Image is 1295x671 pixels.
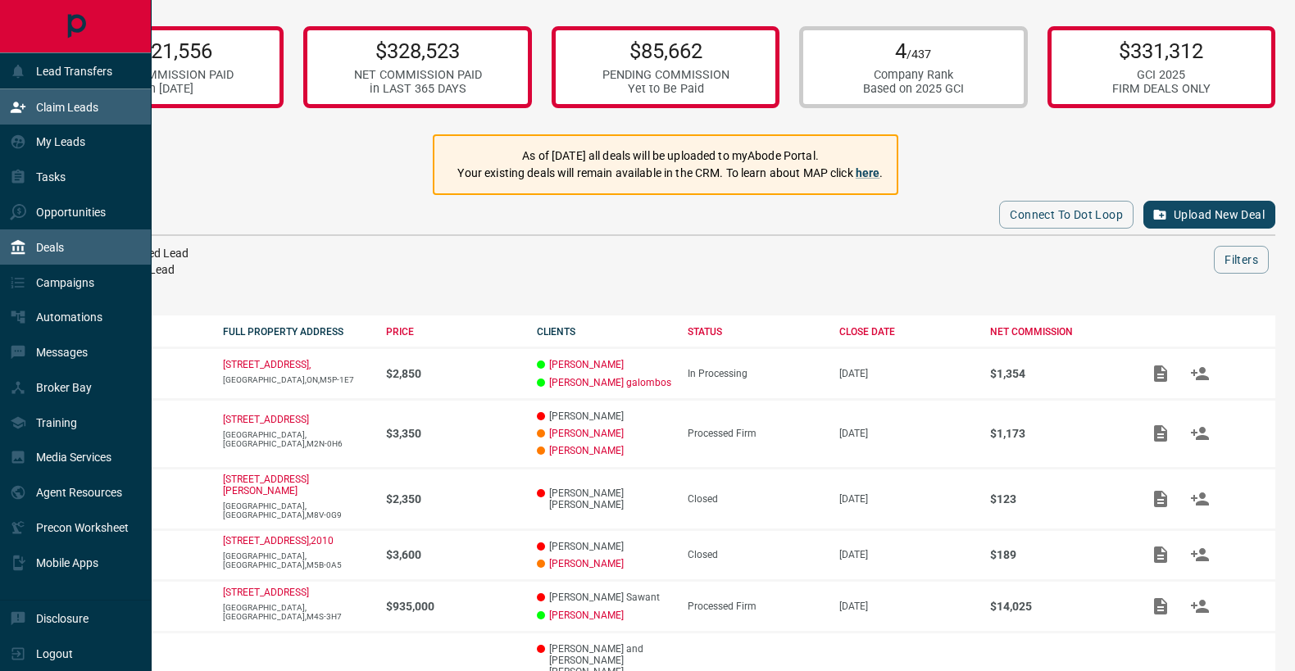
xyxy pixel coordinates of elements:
[999,201,1134,229] button: Connect to Dot Loop
[906,48,931,61] span: /437
[1141,427,1180,438] span: Add / View Documents
[839,428,974,439] p: [DATE]
[688,549,822,560] div: Closed
[106,39,234,63] p: $221,556
[537,592,671,603] p: [PERSON_NAME] Sawant
[1141,549,1180,560] span: Add / View Documents
[839,549,974,560] p: [DATE]
[1141,600,1180,611] span: Add / View Documents
[549,428,624,439] a: [PERSON_NAME]
[1180,367,1220,379] span: Match Clients
[990,600,1125,613] p: $14,025
[688,428,822,439] div: Processed Firm
[688,493,822,505] div: Closed
[1214,246,1269,274] button: Filters
[1112,82,1211,96] div: FIRM DEALS ONLY
[537,541,671,552] p: [PERSON_NAME]
[457,147,883,165] p: As of [DATE] all deals will be uploaded to myAbode Portal.
[863,82,964,96] div: Based on 2025 GCI
[223,430,370,448] p: [GEOGRAPHIC_DATA],[GEOGRAPHIC_DATA],M2N-0H6
[537,326,671,338] div: CLIENTS
[1112,68,1211,82] div: GCI 2025
[537,487,671,510] p: [PERSON_NAME] [PERSON_NAME]
[990,367,1125,380] p: $1,354
[990,492,1125,506] p: $123
[354,82,482,96] div: in LAST 365 DAYS
[223,587,309,598] a: [STREET_ADDRESS]
[549,359,624,370] a: [PERSON_NAME]
[1180,492,1220,504] span: Match Clients
[106,82,234,96] div: in [DATE]
[549,445,624,456] a: [PERSON_NAME]
[223,359,311,370] a: [STREET_ADDRESS],
[856,166,880,179] a: here
[1143,201,1275,229] button: Upload New Deal
[386,600,520,613] p: $935,000
[1141,492,1180,504] span: Add / View Documents
[386,548,520,561] p: $3,600
[386,492,520,506] p: $2,350
[386,367,520,380] p: $2,850
[1112,39,1211,63] p: $331,312
[386,326,520,338] div: PRICE
[457,165,883,182] p: Your existing deals will remain available in the CRM. To learn about MAP click .
[839,601,974,612] p: [DATE]
[863,39,964,63] p: 4
[223,326,370,338] div: FULL PROPERTY ADDRESS
[688,368,822,379] div: In Processing
[839,326,974,338] div: CLOSE DATE
[1141,367,1180,379] span: Add / View Documents
[549,610,624,621] a: [PERSON_NAME]
[386,427,520,440] p: $3,350
[688,326,822,338] div: STATUS
[223,474,309,496] a: [STREET_ADDRESS][PERSON_NAME]
[688,601,822,612] div: Processed Firm
[602,68,729,82] div: PENDING COMMISSION
[223,535,334,546] a: [STREET_ADDRESS],2010
[354,39,482,63] p: $328,523
[1180,600,1220,611] span: Match Clients
[223,414,309,425] a: [STREET_ADDRESS]
[223,501,370,519] p: [GEOGRAPHIC_DATA],[GEOGRAPHIC_DATA],M8V-0G9
[839,368,974,379] p: [DATE]
[1180,549,1220,560] span: Match Clients
[223,551,370,569] p: [GEOGRAPHIC_DATA],[GEOGRAPHIC_DATA],M5B-0A5
[602,82,729,96] div: Yet to Be Paid
[1180,427,1220,438] span: Match Clients
[602,39,729,63] p: $85,662
[223,375,370,384] p: [GEOGRAPHIC_DATA],ON,M5P-1E7
[549,377,671,388] a: [PERSON_NAME] galombos
[223,603,370,621] p: [GEOGRAPHIC_DATA],[GEOGRAPHIC_DATA],M4S-3H7
[990,548,1125,561] p: $189
[990,326,1125,338] div: NET COMMISSION
[537,410,671,422] p: [PERSON_NAME]
[106,68,234,82] div: NET COMMISSION PAID
[549,558,624,569] a: [PERSON_NAME]
[839,493,974,505] p: [DATE]
[990,427,1125,440] p: $1,173
[354,68,482,82] div: NET COMMISSION PAID
[863,68,964,82] div: Company Rank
